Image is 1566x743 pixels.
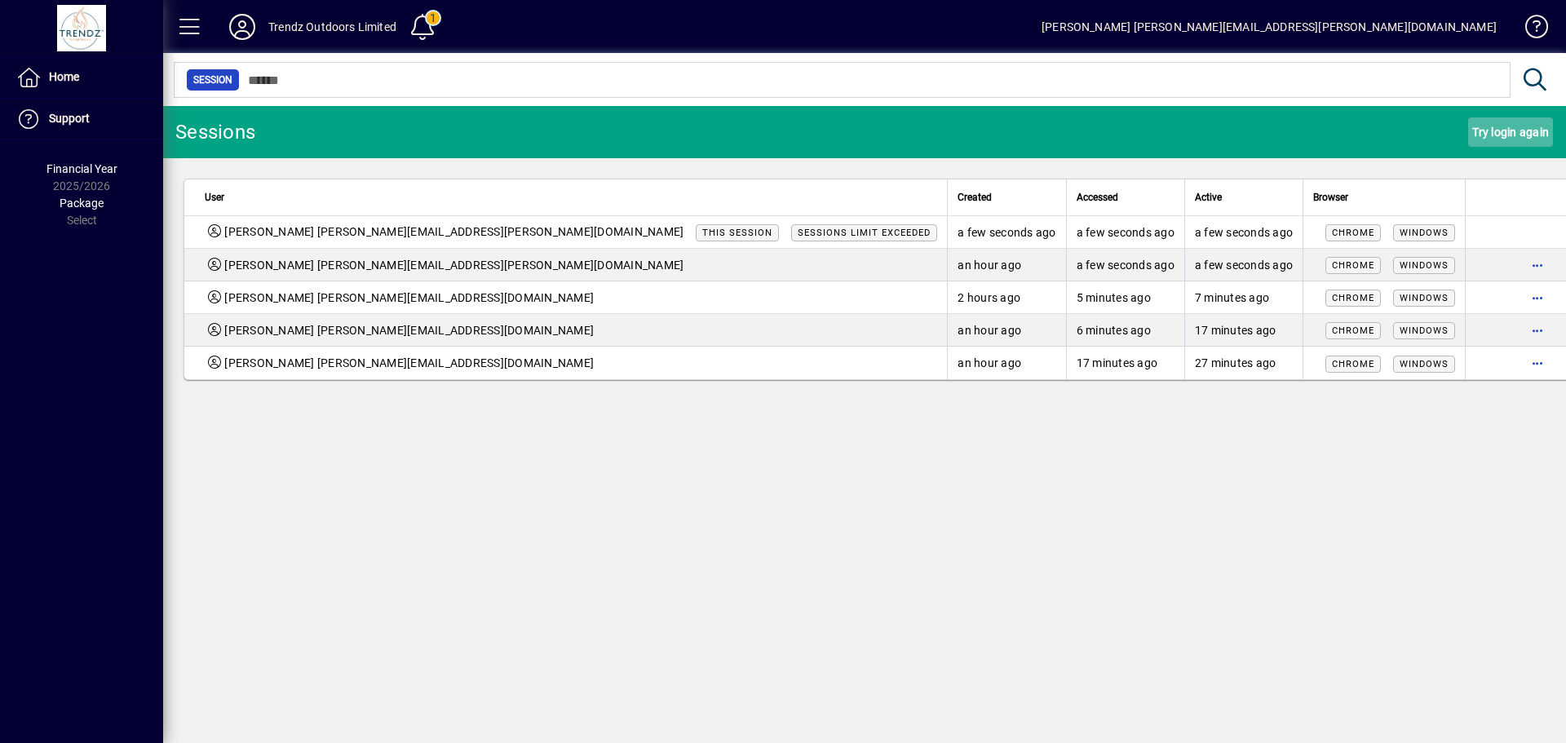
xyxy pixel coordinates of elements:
span: [PERSON_NAME] [PERSON_NAME][EMAIL_ADDRESS][DOMAIN_NAME] [224,355,594,371]
div: Mozilla/5.0 (Windows NT 10.0; Win64; x64) AppleWebKit/537.36 (KHTML, like Gecko) Chrome/140.0.0.0... [1313,321,1455,338]
button: Profile [216,12,268,42]
button: More options [1524,350,1551,376]
span: Windows [1400,325,1449,336]
span: [PERSON_NAME] [PERSON_NAME][EMAIL_ADDRESS][PERSON_NAME][DOMAIN_NAME] [224,257,683,273]
td: a few seconds ago [1184,249,1303,281]
div: Mozilla/5.0 (Windows NT 10.0; Win64; x64) AppleWebKit/537.36 (KHTML, like Gecko) Chrome/140.0.0.0... [1313,223,1455,241]
div: Sessions [175,119,255,145]
span: Windows [1400,260,1449,271]
span: Browser [1313,188,1348,206]
td: 6 minutes ago [1066,314,1184,347]
div: Mozilla/5.0 (Windows NT 10.0; Win64; x64) AppleWebKit/537.36 (KHTML, like Gecko) Chrome/140.0.0.0... [1313,256,1455,273]
td: 2 hours ago [947,281,1065,314]
td: 17 minutes ago [1184,314,1303,347]
td: 27 minutes ago [1184,347,1303,379]
td: an hour ago [947,347,1065,379]
span: [PERSON_NAME] [PERSON_NAME][EMAIL_ADDRESS][DOMAIN_NAME] [224,322,594,338]
span: Created [958,188,992,206]
div: Trendz Outdoors Limited [268,14,396,40]
td: 7 minutes ago [1184,281,1303,314]
button: Try login again [1468,117,1553,147]
td: 17 minutes ago [1066,347,1184,379]
span: Chrome [1332,293,1374,303]
a: Home [8,57,163,98]
span: Active [1195,188,1222,206]
button: More options [1524,317,1551,343]
span: Windows [1400,293,1449,303]
div: Mozilla/5.0 (Windows NT 10.0; Win64; x64) AppleWebKit/537.36 (KHTML, like Gecko) Chrome/140.0.0.0... [1313,355,1455,372]
span: Financial Year [46,162,117,175]
a: Support [8,99,163,139]
span: Windows [1400,228,1449,238]
span: Chrome [1332,359,1374,369]
td: a few seconds ago [1066,216,1184,249]
span: Session [193,72,232,88]
td: an hour ago [947,314,1065,347]
span: Chrome [1332,260,1374,271]
td: an hour ago [947,249,1065,281]
span: [PERSON_NAME] [PERSON_NAME][EMAIL_ADDRESS][PERSON_NAME][DOMAIN_NAME] [224,223,683,241]
td: a few seconds ago [1184,216,1303,249]
td: a few seconds ago [947,216,1065,249]
span: Support [49,112,90,125]
span: Sessions limit exceeded [798,228,931,238]
span: Package [60,197,104,210]
span: Chrome [1332,228,1374,238]
span: This session [702,228,772,238]
button: More options [1524,252,1551,278]
span: Accessed [1077,188,1118,206]
a: Knowledge Base [1513,3,1546,56]
td: a few seconds ago [1066,249,1184,281]
td: 5 minutes ago [1066,281,1184,314]
div: Mozilla/5.0 (Windows NT 10.0; Win64; x64) AppleWebKit/537.36 (KHTML, like Gecko) Chrome/140.0.0.0... [1313,289,1455,306]
button: More options [1524,285,1551,311]
span: Chrome [1332,325,1374,336]
span: User [205,188,224,206]
span: Windows [1400,359,1449,369]
span: Try login again [1472,119,1549,145]
span: Home [49,70,79,83]
div: [PERSON_NAME] [PERSON_NAME][EMAIL_ADDRESS][PERSON_NAME][DOMAIN_NAME] [1042,14,1497,40]
span: [PERSON_NAME] [PERSON_NAME][EMAIL_ADDRESS][DOMAIN_NAME] [224,290,594,306]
